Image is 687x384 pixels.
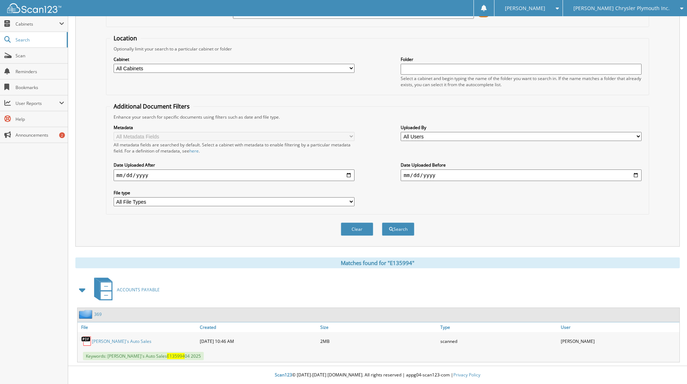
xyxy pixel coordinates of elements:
[559,334,679,348] div: [PERSON_NAME]
[114,169,354,181] input: start
[110,102,193,110] legend: Additional Document Filters
[401,75,642,88] div: Select a cabinet and begin typing the name of the folder you want to search in. If the name match...
[167,353,185,359] span: E135994
[114,142,354,154] div: All metadata fields are searched by default. Select a cabinet with metadata to enable filtering b...
[318,322,439,332] a: Size
[16,37,63,43] span: Search
[16,84,64,91] span: Bookmarks
[7,3,61,13] img: scan123-logo-white.svg
[505,6,545,10] span: [PERSON_NAME]
[79,310,94,319] img: folder2.png
[439,334,559,348] div: scanned
[16,53,64,59] span: Scan
[573,6,670,10] span: [PERSON_NAME] Chrysler Plymouth Inc.
[117,287,160,293] span: ACCOUNTS PAYABLE
[401,124,642,131] label: Uploaded By
[83,352,204,360] span: Keywords: [PERSON_NAME]'s Auto Sales 04 2025
[401,169,642,181] input: end
[81,336,92,347] img: PDF.png
[559,322,679,332] a: User
[401,162,642,168] label: Date Uploaded Before
[341,222,373,236] button: Clear
[94,311,102,317] a: 369
[198,334,318,348] div: [DATE] 10:46 AM
[439,322,559,332] a: Type
[275,372,292,378] span: Scan123
[16,100,59,106] span: User Reports
[16,116,64,122] span: Help
[78,322,198,332] a: File
[92,338,151,344] a: [PERSON_NAME]'s Auto Sales
[16,69,64,75] span: Reminders
[110,46,645,52] div: Optionally limit your search to a particular cabinet or folder
[110,34,141,42] legend: Location
[16,21,59,27] span: Cabinets
[68,366,687,384] div: © [DATE]-[DATE] [DOMAIN_NAME]. All rights reserved | appg04-scan123-com |
[318,334,439,348] div: 2MB
[75,257,680,268] div: Matches found for "E135994"
[114,190,354,196] label: File type
[59,132,65,138] div: 2
[198,322,318,332] a: Created
[110,114,645,120] div: Enhance your search for specific documents using filters such as date and file type.
[114,56,354,62] label: Cabinet
[16,132,64,138] span: Announcements
[453,372,480,378] a: Privacy Policy
[401,56,642,62] label: Folder
[189,148,199,154] a: here
[90,275,160,304] a: ACCOUNTS PAYABLE
[114,124,354,131] label: Metadata
[382,222,414,236] button: Search
[114,162,354,168] label: Date Uploaded After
